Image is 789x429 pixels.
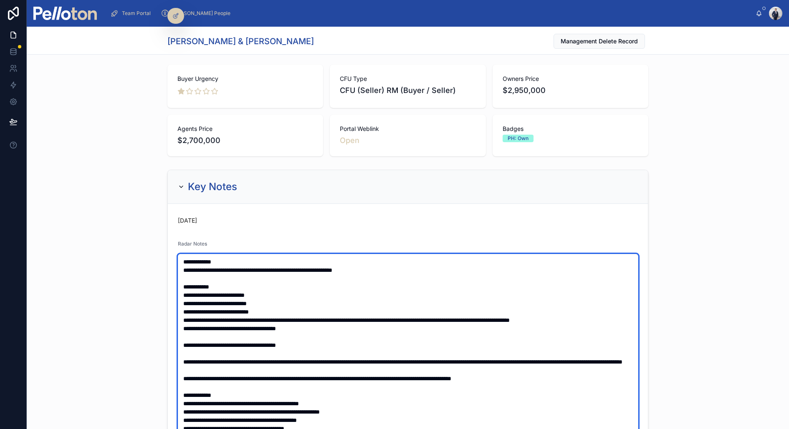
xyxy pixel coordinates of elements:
[122,10,151,17] span: Team Portal
[554,34,645,49] button: Management Delete Record
[340,75,475,83] span: CFU Type
[561,37,638,45] span: Management Delete Record
[178,216,197,225] p: [DATE]
[188,180,237,193] h2: Key Notes
[172,10,230,17] span: [PERSON_NAME] People
[340,136,359,145] a: Open
[178,241,207,247] span: Radar Notes
[177,135,313,146] span: $2,700,000
[167,35,314,47] h1: [PERSON_NAME] & [PERSON_NAME]
[340,85,475,96] span: CFU (Seller) RM (Buyer / Seller)
[104,4,756,23] div: scrollable content
[503,75,638,83] span: Owners Price
[177,125,313,133] span: Agents Price
[158,6,236,21] a: [PERSON_NAME] People
[108,6,157,21] a: Team Portal
[508,135,529,142] div: PH: Own
[503,125,638,133] span: Badges
[503,85,638,96] span: $2,950,000
[177,75,313,83] span: Buyer Urgency
[340,125,475,133] span: Portal Weblink
[33,7,97,20] img: App logo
